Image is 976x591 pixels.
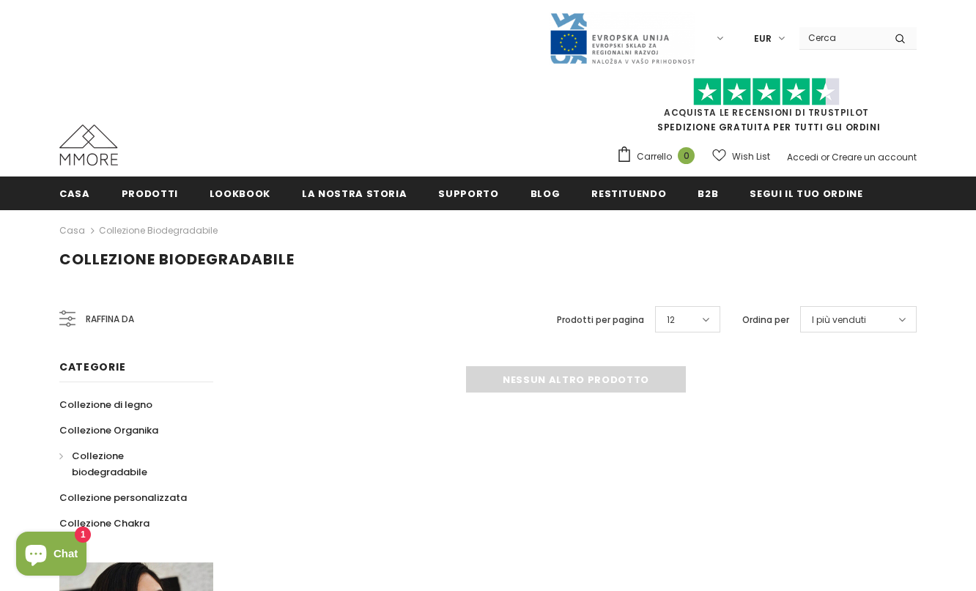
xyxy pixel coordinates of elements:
a: Lookbook [210,176,270,209]
label: Ordina per [742,313,789,327]
span: Collezione Chakra [59,516,149,530]
a: Carrello 0 [616,146,702,168]
a: Javni Razpis [549,31,695,44]
a: Blog [530,176,561,209]
span: Blog [530,187,561,201]
a: Collezione Organika [59,417,158,443]
span: Casa [59,187,90,201]
a: Acquista le recensioni di TrustPilot [664,106,869,119]
span: EUR [754,31,772,46]
a: Wish List [712,144,770,169]
label: Prodotti per pagina [557,313,644,327]
a: Collezione biodegradabile [99,224,218,237]
span: Segui il tuo ordine [750,187,862,201]
a: La nostra storia [302,176,407,209]
span: Carrello [637,149,672,164]
span: Collezione biodegradabile [72,449,147,479]
a: supporto [438,176,498,209]
a: Collezione Chakra [59,510,149,536]
span: 0 [678,147,695,164]
a: Casa [59,222,85,239]
span: Collezione biodegradabile [59,249,295,270]
inbox-online-store-chat: Shopify online store chat [12,532,91,579]
span: B2B [698,187,718,201]
a: Collezione biodegradabile [59,443,197,485]
span: Collezione Organika [59,423,158,437]
span: Collezione personalizzata [59,491,187,505]
span: I più venduti [812,313,866,327]
a: Collezione personalizzata [59,485,187,510]
a: Casa [59,176,90,209]
span: Raffina da [86,311,134,327]
img: Casi MMORE [59,124,118,166]
span: La nostra storia [302,187,407,201]
span: supporto [438,187,498,201]
a: B2B [698,176,718,209]
span: or [821,151,829,163]
a: Restituendo [591,176,666,209]
span: Prodotti [122,187,178,201]
a: Accedi [787,151,818,163]
a: Creare un account [832,151,917,163]
input: Search Site [799,27,884,48]
span: SPEDIZIONE GRATUITA PER TUTTI GLI ORDINI [616,84,917,133]
img: Javni Razpis [549,12,695,65]
a: Segui il tuo ordine [750,176,862,209]
span: Categorie [59,360,125,374]
a: Prodotti [122,176,178,209]
span: 12 [667,313,675,327]
span: Restituendo [591,187,666,201]
span: Wish List [732,149,770,164]
span: Lookbook [210,187,270,201]
img: Fidati di Pilot Stars [693,78,840,106]
a: Collezione di legno [59,392,152,417]
span: Collezione di legno [59,398,152,412]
